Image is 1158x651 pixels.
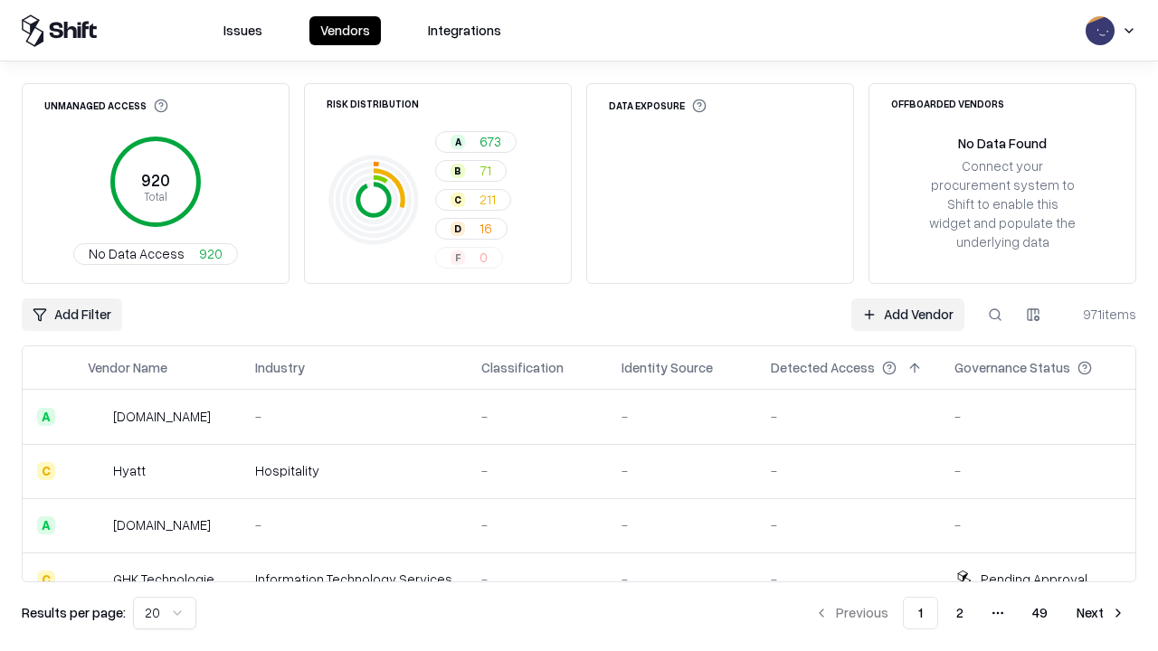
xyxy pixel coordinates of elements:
[88,571,106,589] img: GHK Technologies Inc.
[927,156,1077,252] div: Connect your procurement system to Shift to enable this widget and populate the underlying data
[481,461,593,480] div: -
[435,160,507,182] button: B71
[622,515,742,534] div: -
[981,570,1087,589] div: Pending Approval
[451,222,465,236] div: D
[954,407,1121,426] div: -
[113,407,211,426] div: [DOMAIN_NAME]
[435,218,508,240] button: D16
[22,603,126,622] p: Results per page:
[113,515,211,534] div: [DOMAIN_NAME]
[479,219,492,238] span: 16
[73,243,238,265] button: No Data Access920
[199,244,223,263] span: 920
[451,135,465,149] div: A
[771,461,925,480] div: -
[37,462,55,480] div: C
[771,358,875,377] div: Detected Access
[113,461,146,480] div: Hyatt
[851,298,964,331] a: Add Vendor
[771,570,925,589] div: -
[37,516,55,534] div: A
[88,516,106,534] img: primesec.co.il
[481,358,564,377] div: Classification
[88,462,106,480] img: Hyatt
[1066,597,1136,629] button: Next
[481,407,593,426] div: -
[622,358,713,377] div: Identity Source
[255,461,452,480] div: Hospitality
[255,358,305,377] div: Industry
[44,99,168,113] div: Unmanaged Access
[622,461,742,480] div: -
[1064,305,1136,324] div: 971 items
[481,570,593,589] div: -
[954,515,1121,534] div: -
[89,244,185,263] span: No Data Access
[37,571,55,589] div: C
[88,408,106,426] img: intrado.com
[954,358,1070,377] div: Governance Status
[435,189,511,211] button: C211
[37,408,55,426] div: A
[942,597,978,629] button: 2
[609,99,707,113] div: Data Exposure
[141,170,170,190] tspan: 920
[255,570,452,589] div: Information Technology Services
[479,161,491,180] span: 71
[22,298,122,331] button: Add Filter
[255,515,452,534] div: -
[958,134,1047,153] div: No Data Found
[622,407,742,426] div: -
[622,570,742,589] div: -
[954,461,1121,480] div: -
[771,515,925,534] div: -
[327,99,419,108] div: Risk Distribution
[451,164,465,178] div: B
[1018,597,1062,629] button: 49
[803,597,1136,629] nav: pagination
[88,358,167,377] div: Vendor Name
[903,597,938,629] button: 1
[255,407,452,426] div: -
[479,190,496,209] span: 211
[771,407,925,426] div: -
[213,16,273,45] button: Issues
[435,131,517,153] button: A673
[481,515,593,534] div: -
[144,189,167,203] tspan: Total
[891,99,1004,108] div: Offboarded Vendors
[113,570,226,589] div: GHK Technologies Inc.
[309,16,381,45] button: Vendors
[417,16,512,45] button: Integrations
[479,132,501,151] span: 673
[451,193,465,207] div: C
